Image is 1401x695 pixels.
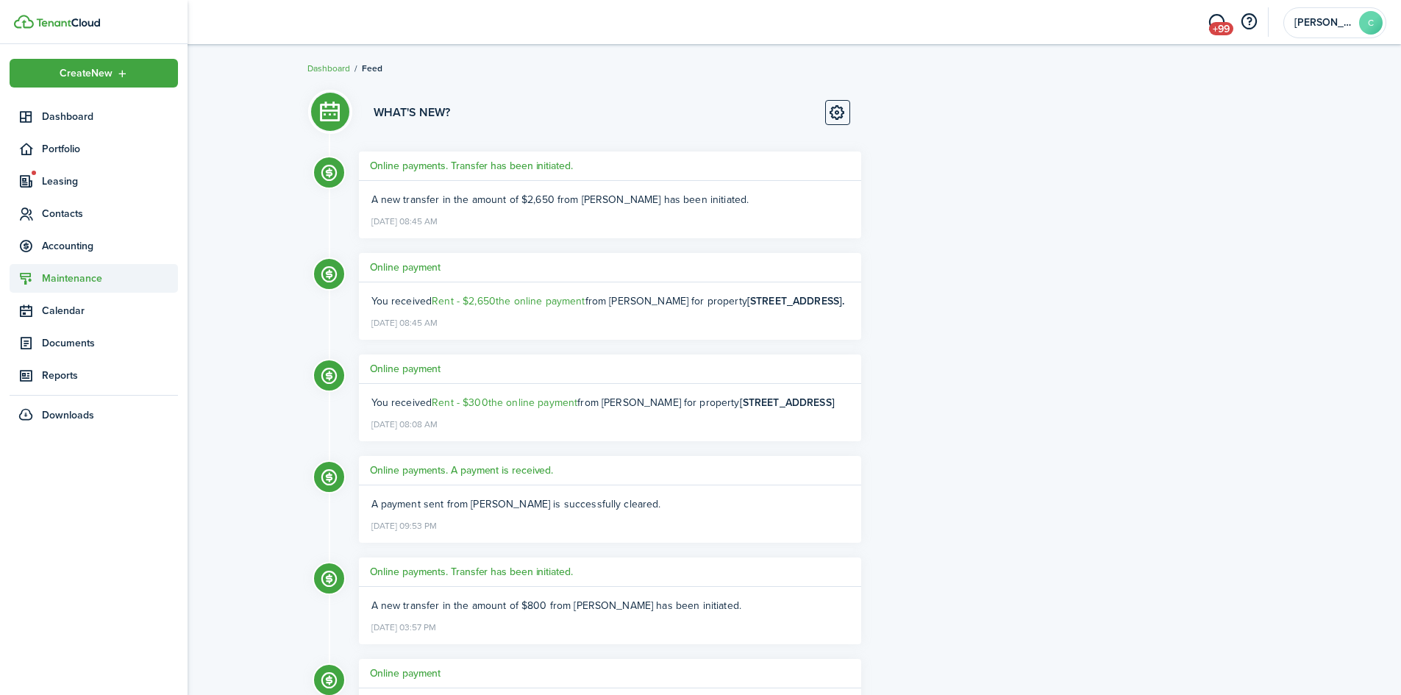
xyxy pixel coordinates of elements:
b: [STREET_ADDRESS]. [747,293,844,309]
time: [DATE] 08:45 AM [371,210,438,229]
time: [DATE] 09:53 PM [371,515,437,534]
span: Downloads [42,407,94,423]
span: A new transfer in the amount of $800 from [PERSON_NAME] has been initiated. [371,598,742,613]
span: Accounting [42,238,178,254]
span: A new transfer in the amount of $2,650 from [PERSON_NAME] has been initiated. [371,192,749,207]
span: Cari [1294,18,1353,28]
ng-component: You received from [PERSON_NAME] for property [371,395,835,410]
h5: Online payment [370,260,441,275]
button: Open resource center [1236,10,1261,35]
time: [DATE] 08:45 AM [371,312,438,331]
b: [STREET_ADDRESS] [740,395,835,410]
h5: Online payment [370,361,441,377]
span: Maintenance [42,271,178,286]
span: Documents [42,335,178,351]
button: Open menu [10,59,178,88]
h3: What's new? [374,104,450,121]
h5: Online payment [370,666,441,681]
a: Dashboard [307,62,350,75]
span: Contacts [42,206,178,221]
img: TenantCloud [36,18,100,27]
a: Reports [10,361,178,390]
h5: Online payments. A payment is received. [370,463,554,478]
span: Leasing [42,174,178,189]
span: Rent - $2,650 [432,293,496,309]
span: Dashboard [42,109,178,124]
time: [DATE] 08:08 AM [371,413,438,432]
span: Reports [42,368,178,383]
span: Rent - $300 [432,395,488,410]
span: Create New [60,68,113,79]
a: Dashboard [10,102,178,131]
h5: Online payments. Transfer has been initiated. [370,158,573,174]
span: A payment sent from [PERSON_NAME] is successfully cleared. [371,496,661,512]
a: Rent - $300the online payment [432,395,577,410]
time: [DATE] 03:57 PM [371,616,436,635]
a: Rent - $2,650the online payment [432,293,585,309]
a: Messaging [1202,4,1230,41]
span: Calendar [42,303,178,318]
ng-component: You received from [PERSON_NAME] for property [371,293,845,309]
span: Feed [362,62,382,75]
span: +99 [1209,22,1233,35]
avatar-text: C [1359,11,1383,35]
img: TenantCloud [14,15,34,29]
h5: Online payments. Transfer has been initiated. [370,564,573,580]
span: Portfolio [42,141,178,157]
